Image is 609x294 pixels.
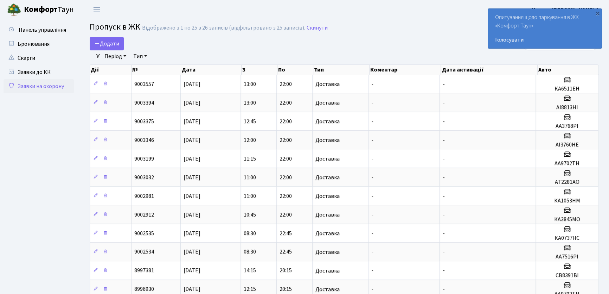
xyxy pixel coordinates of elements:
h5: АА9702ТН [539,160,595,167]
span: - [442,155,444,163]
span: - [442,230,444,237]
a: Скинути [307,25,328,31]
span: 11:00 [244,174,256,181]
span: [DATE] [184,174,200,181]
span: [DATE] [184,99,200,107]
span: Доставка [315,119,340,124]
th: Авто [538,65,598,75]
h5: КА0737НС [539,235,595,242]
span: 9003032 [134,174,154,181]
span: 22:00 [280,211,292,219]
span: 9002534 [134,248,154,256]
span: - [371,230,373,237]
b: Комфорт [24,4,58,15]
th: З [242,65,277,75]
a: Бронювання [4,37,74,51]
div: Опитування щодо паркування в ЖК «Комфорт Таун» [488,9,602,48]
span: 22:00 [280,192,292,200]
h5: АА3768РІ [539,123,595,130]
div: Відображено з 1 по 25 з 26 записів (відфільтровано з 25 записів). [142,25,305,31]
span: 12:00 [244,136,256,144]
span: 9003557 [134,80,154,88]
h5: АТ2281АО [539,179,595,186]
span: 22:00 [280,136,292,144]
span: Доставка [315,156,340,162]
th: Дата активації [441,65,538,75]
a: Додати [90,37,124,50]
h5: СВ8391ВІ [539,272,595,279]
span: Доставка [315,175,340,180]
span: 9003346 [134,136,154,144]
span: 9002912 [134,211,154,219]
span: Доставка [315,212,340,218]
span: 14:15 [244,267,256,275]
a: Тип [130,50,150,62]
h5: АА7516РІ [539,254,595,260]
span: 20:15 [280,267,292,275]
span: Доставка [315,249,340,255]
span: - [442,136,444,144]
span: 22:00 [280,80,292,88]
span: - [371,174,373,181]
span: 8997381 [134,267,154,275]
span: - [442,248,444,256]
h5: АІ8813НІ [539,104,595,111]
span: - [371,155,373,163]
span: 22:45 [280,230,292,237]
th: № [132,65,181,75]
a: Скарги [4,51,74,65]
span: [DATE] [184,118,200,125]
th: По [277,65,313,75]
span: 22:00 [280,118,292,125]
span: Таун [24,4,74,16]
th: Тип [313,65,369,75]
a: Цитрус [PERSON_NAME] А. [532,6,601,14]
th: Дата [181,65,242,75]
span: Доставка [315,287,340,292]
a: Заявки на охорону [4,79,74,93]
span: 11:00 [244,192,256,200]
span: - [371,99,373,107]
span: 11:15 [244,155,256,163]
span: - [371,211,373,219]
span: Доставка [315,81,340,87]
span: 10:45 [244,211,256,219]
span: [DATE] [184,286,200,293]
span: Доставка [315,100,340,106]
span: 13:00 [244,80,256,88]
span: 9002981 [134,192,154,200]
span: 22:00 [280,174,292,181]
span: [DATE] [184,211,200,219]
span: Пропуск в ЖК [90,21,140,33]
span: Додати [94,40,119,48]
h5: АІ3760НЕ [539,142,595,148]
span: Доставка [315,268,340,274]
span: - [442,174,444,181]
span: 8996930 [134,286,154,293]
span: Панель управління [19,26,66,34]
th: Коментар [370,65,441,75]
span: Доставка [315,231,340,236]
img: logo.png [7,3,21,17]
span: - [371,118,373,125]
div: × [594,10,601,17]
span: 22:45 [280,248,292,256]
span: 9002535 [134,230,154,237]
span: - [371,286,373,293]
span: 12:45 [244,118,256,125]
span: 9003199 [134,155,154,163]
span: - [442,192,444,200]
span: 9003394 [134,99,154,107]
a: Заявки до КК [4,65,74,79]
span: - [442,267,444,275]
span: - [442,80,444,88]
span: [DATE] [184,267,200,275]
a: Панель управління [4,23,74,37]
th: Дії [90,65,132,75]
span: [DATE] [184,136,200,144]
span: - [442,118,444,125]
span: - [442,211,444,219]
span: 20:15 [280,286,292,293]
span: [DATE] [184,80,200,88]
